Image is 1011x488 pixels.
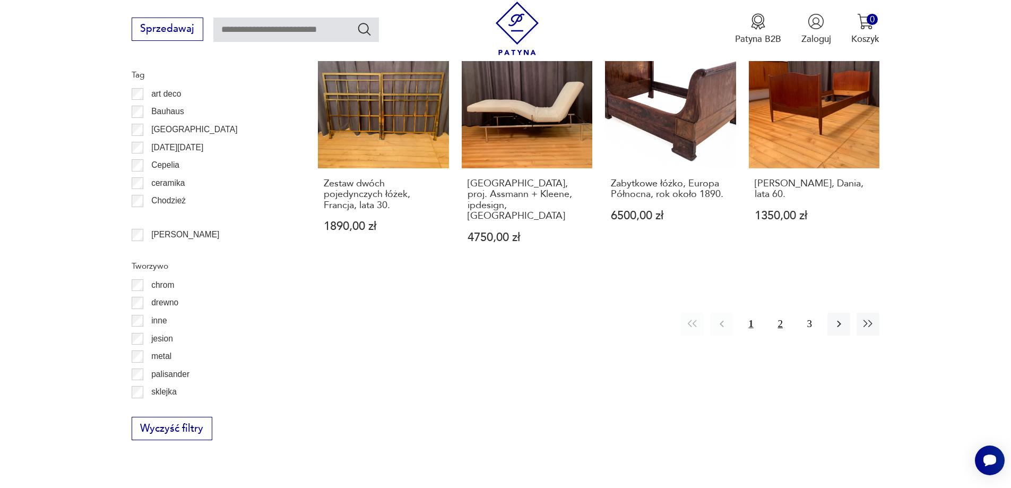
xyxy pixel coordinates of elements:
[151,349,171,363] p: metal
[357,21,372,37] button: Szukaj
[151,332,173,346] p: jesion
[151,176,185,190] p: ceramika
[857,13,874,30] img: Ikona koszyka
[151,87,181,101] p: art deco
[151,314,167,328] p: inne
[132,259,288,273] p: Tworzywo
[739,313,762,336] button: 1
[132,68,288,82] p: Tag
[318,37,449,268] a: Zestaw dwóch pojedynczych łóżek, Francja, lata 30.Zestaw dwóch pojedynczych łóżek, Francja, lata ...
[151,278,174,292] p: chrom
[151,296,178,310] p: drewno
[132,18,203,41] button: Sprzedawaj
[611,210,730,221] p: 6500,00 zł
[735,13,781,45] button: Patyna B2B
[132,25,203,34] a: Sprzedawaj
[151,194,186,208] p: Chodzież
[468,178,587,222] h3: [GEOGRAPHIC_DATA], proj. Assmann + Kleene, ipdesign, [GEOGRAPHIC_DATA]
[755,178,874,200] h3: [PERSON_NAME], Dania, lata 60.
[151,403,167,417] p: teak
[735,33,781,45] p: Patyna B2B
[749,37,880,268] a: Łóżko, Dania, lata 60.[PERSON_NAME], Dania, lata 60.1350,00 zł
[755,210,874,221] p: 1350,00 zł
[801,33,831,45] p: Zaloguj
[735,13,781,45] a: Ikona medaluPatyna B2B
[151,385,177,399] p: sklejka
[798,313,821,336] button: 3
[151,105,184,118] p: Bauhaus
[324,221,443,232] p: 1890,00 zł
[151,158,179,172] p: Cepelia
[750,13,766,30] img: Ikona medalu
[151,367,189,381] p: palisander
[490,2,544,55] img: Patyna - sklep z meblami i dekoracjami vintage
[769,313,792,336] button: 2
[851,13,879,45] button: 0Koszyk
[462,37,593,268] a: Leżanka Campus, proj. Assmann + Kleene, ipdesign, Niemcy[GEOGRAPHIC_DATA], proj. Assmann + Kleene...
[611,178,730,200] h3: Zabytkowe łóżko, Europa Północna, rok około 1890.
[808,13,824,30] img: Ikonka użytkownika
[867,14,878,25] div: 0
[324,178,443,211] h3: Zestaw dwóch pojedynczych łóżek, Francja, lata 30.
[151,228,219,242] p: [PERSON_NAME]
[151,123,237,136] p: [GEOGRAPHIC_DATA]
[851,33,879,45] p: Koszyk
[151,212,183,226] p: Ćmielów
[132,417,212,440] button: Wyczyść filtry
[151,141,203,155] p: [DATE][DATE]
[468,232,587,243] p: 4750,00 zł
[605,37,736,268] a: Zabytkowe łóżko, Europa Północna, rok około 1890.Zabytkowe łóżko, Europa Północna, rok około 1890...
[975,446,1005,475] iframe: Smartsupp widget button
[801,13,831,45] button: Zaloguj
